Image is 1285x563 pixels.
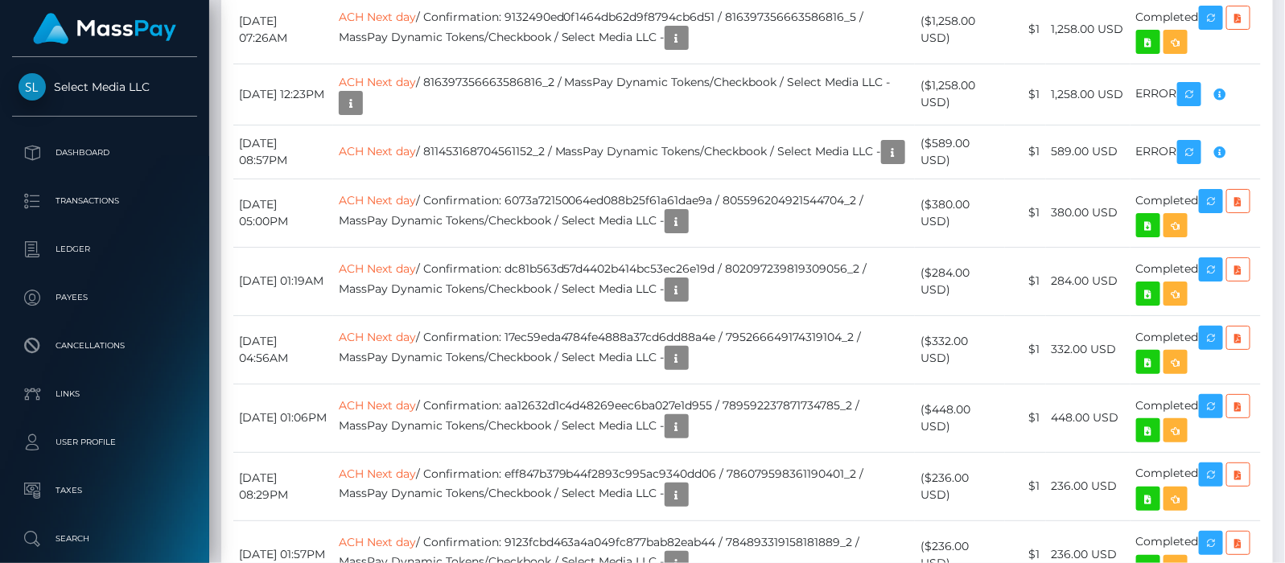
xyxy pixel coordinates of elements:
a: Transactions [12,181,197,221]
td: Completed [1131,179,1261,247]
p: Links [19,382,191,406]
a: Payees [12,277,197,318]
td: ($1,258.00 USD) [915,64,1004,125]
td: [DATE] 05:00PM [233,179,333,247]
a: Links [12,374,197,414]
td: 332.00 USD [1046,315,1131,384]
td: Completed [1131,247,1261,315]
td: Completed [1131,452,1261,520]
p: Ledger [19,237,191,261]
td: 380.00 USD [1046,179,1131,247]
span: Select Media LLC [12,80,197,94]
td: [DATE] 04:56AM [233,315,333,384]
td: 236.00 USD [1046,452,1131,520]
td: $1 [1005,125,1046,179]
p: Search [19,527,191,551]
td: / Confirmation: 6073a72150064ed088b25f61a61dae9a / 805596204921544704_2 / MassPay Dynamic Tokens/... [333,179,916,247]
a: ACH Next day [339,193,416,208]
a: ACH Next day [339,330,416,344]
td: ($380.00 USD) [915,179,1004,247]
a: Ledger [12,229,197,269]
a: ACH Next day [339,261,416,276]
td: / 811453168704561152_2 / MassPay Dynamic Tokens/Checkbook / Select Media LLC - [333,125,916,179]
p: Dashboard [19,141,191,165]
td: $1 [1005,64,1046,125]
a: ACH Next day [339,143,416,158]
a: ACH Next day [339,10,416,24]
td: [DATE] 12:23PM [233,64,333,125]
td: [DATE] 08:29PM [233,452,333,520]
td: 589.00 USD [1046,125,1131,179]
td: 448.00 USD [1046,384,1131,452]
td: ($236.00 USD) [915,452,1004,520]
td: ($448.00 USD) [915,384,1004,452]
td: / Confirmation: 17ec59eda4784fe4888a37cd6dd88a4e / 795266649174319104_2 / MassPay Dynamic Tokens/... [333,315,916,384]
td: / Confirmation: aa12632d1c4d48269eec6ba027e1d955 / 789592237871734785_2 / MassPay Dynamic Tokens/... [333,384,916,452]
a: ACH Next day [339,398,416,413]
td: [DATE] 01:19AM [233,247,333,315]
td: / Confirmation: eff847b379b44f2893c995ac9340dd06 / 786079598361190401_2 / MassPay Dynamic Tokens/... [333,452,916,520]
td: ($284.00 USD) [915,247,1004,315]
a: ACH Next day [339,75,416,89]
td: / 816397356663586816_2 / MassPay Dynamic Tokens/Checkbook / Select Media LLC - [333,64,916,125]
td: Completed [1131,384,1261,452]
a: Search [12,519,197,559]
td: $1 [1005,452,1046,520]
a: User Profile [12,422,197,462]
a: Dashboard [12,133,197,173]
td: $1 [1005,384,1046,452]
img: MassPay Logo [33,13,176,44]
td: Completed [1131,315,1261,384]
td: $1 [1005,315,1046,384]
p: Cancellations [19,334,191,358]
a: Cancellations [12,326,197,366]
td: [DATE] 08:57PM [233,125,333,179]
td: ($332.00 USD) [915,315,1004,384]
a: Taxes [12,471,197,511]
td: 284.00 USD [1046,247,1131,315]
img: Select Media LLC [19,73,46,101]
td: [DATE] 01:06PM [233,384,333,452]
td: ERROR [1131,64,1261,125]
td: 1,258.00 USD [1046,64,1131,125]
a: ACH Next day [339,535,416,549]
p: Transactions [19,189,191,213]
td: / Confirmation: dc81b563d57d4402b414bc53ec26e19d / 802097239819309056_2 / MassPay Dynamic Tokens/... [333,247,916,315]
p: Taxes [19,479,191,503]
a: ACH Next day [339,466,416,481]
td: ERROR [1131,125,1261,179]
td: $1 [1005,247,1046,315]
td: $1 [1005,179,1046,247]
p: User Profile [19,430,191,454]
td: ($589.00 USD) [915,125,1004,179]
p: Payees [19,286,191,310]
